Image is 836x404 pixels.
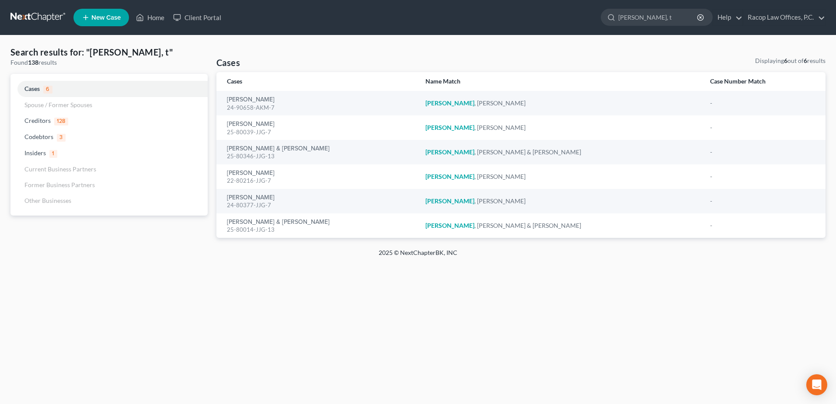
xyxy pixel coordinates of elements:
strong: 6 [784,57,787,64]
a: Codebtors3 [10,129,208,145]
a: Spouse / Former Spouses [10,97,208,113]
input: Search by name... [618,9,698,25]
span: Creditors [24,117,51,124]
div: Displaying out of results [755,56,826,65]
a: [PERSON_NAME] [227,97,275,103]
a: [PERSON_NAME] & [PERSON_NAME] [227,219,330,225]
div: - [710,172,815,181]
a: Home [132,10,169,25]
span: 128 [54,118,68,125]
a: Current Business Partners [10,161,208,177]
div: , [PERSON_NAME] [425,123,696,132]
h4: Search results for: "[PERSON_NAME], t" [10,46,208,58]
th: Case Number Match [703,72,826,91]
em: [PERSON_NAME] [425,222,474,229]
span: Current Business Partners [24,165,96,173]
span: Other Businesses [24,197,71,204]
div: , [PERSON_NAME] [425,197,696,205]
th: Name Match [418,72,703,91]
div: 24-80377-JJG-7 [227,201,411,209]
div: , [PERSON_NAME] & [PERSON_NAME] [425,221,696,230]
a: Racop Law Offices, P.C. [743,10,825,25]
a: [PERSON_NAME] [227,170,275,176]
div: 2025 © NextChapterBK, INC [169,248,667,264]
div: 22-80216-JJG-7 [227,177,411,185]
span: Spouse / Former Spouses [24,101,92,108]
div: 25-80039-JJG-7 [227,128,411,136]
a: Creditors128 [10,113,208,129]
div: 24-90658-AKM-7 [227,104,411,112]
div: Open Intercom Messenger [806,374,827,395]
div: - [710,221,815,230]
em: [PERSON_NAME] [425,148,474,156]
a: Help [713,10,742,25]
strong: 6 [804,57,807,64]
strong: 138 [28,59,38,66]
div: 25-80014-JJG-13 [227,226,411,234]
div: , [PERSON_NAME] [425,172,696,181]
a: Client Portal [169,10,226,25]
span: Former Business Partners [24,181,95,188]
div: - [710,123,815,132]
th: Cases [216,72,418,91]
span: New Case [91,14,121,21]
div: , [PERSON_NAME] [425,99,696,108]
a: Other Businesses [10,193,208,209]
em: [PERSON_NAME] [425,99,474,107]
a: [PERSON_NAME] [227,195,275,201]
div: 25-80346-JJG-13 [227,152,411,160]
span: 6 [43,86,52,94]
span: Codebtors [24,133,53,140]
div: - [710,148,815,157]
em: [PERSON_NAME] [425,197,474,205]
h4: Cases [216,56,240,69]
span: 3 [57,134,66,142]
span: Cases [24,85,40,92]
div: , [PERSON_NAME] & [PERSON_NAME] [425,148,696,157]
div: - [710,197,815,205]
em: [PERSON_NAME] [425,173,474,180]
em: [PERSON_NAME] [425,124,474,131]
span: 1 [49,150,57,158]
a: Former Business Partners [10,177,208,193]
a: Insiders1 [10,145,208,161]
a: [PERSON_NAME] & [PERSON_NAME] [227,146,330,152]
a: Cases6 [10,81,208,97]
span: Insiders [24,149,46,157]
div: - [710,99,815,108]
a: [PERSON_NAME] [227,121,275,127]
div: Found results [10,58,208,67]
